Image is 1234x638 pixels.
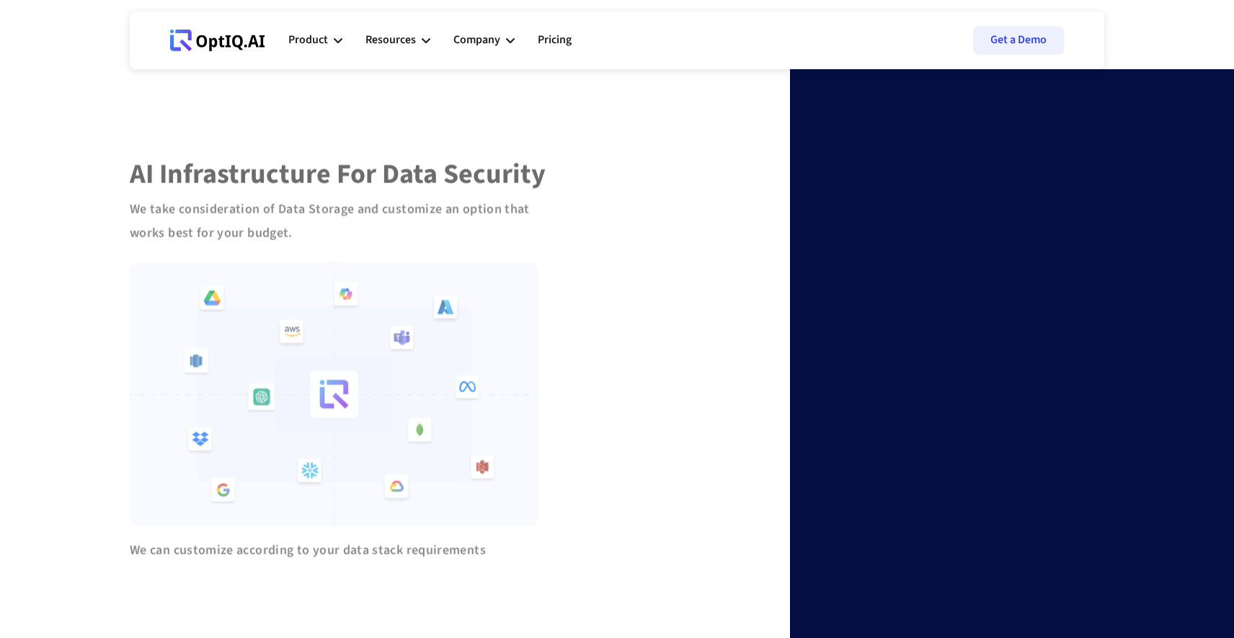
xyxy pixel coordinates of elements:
div: Product [288,30,328,50]
span: AI Infrastructure for Data Security [130,155,546,194]
div: Product [288,19,342,62]
a: Pricing [538,19,572,62]
div: Company [453,19,515,62]
div: Webflow Homepage [170,50,171,51]
div: Resources [365,30,416,50]
a: Webflow Homepage [170,19,265,62]
div: We can customize according to your data stack requirements [130,539,538,562]
div: Company [453,30,500,50]
a: Get a Demo [973,26,1064,55]
div: Resources [365,19,430,62]
div: We take consideration of Data Storage and customize an option that works best for your budget. [130,198,546,245]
